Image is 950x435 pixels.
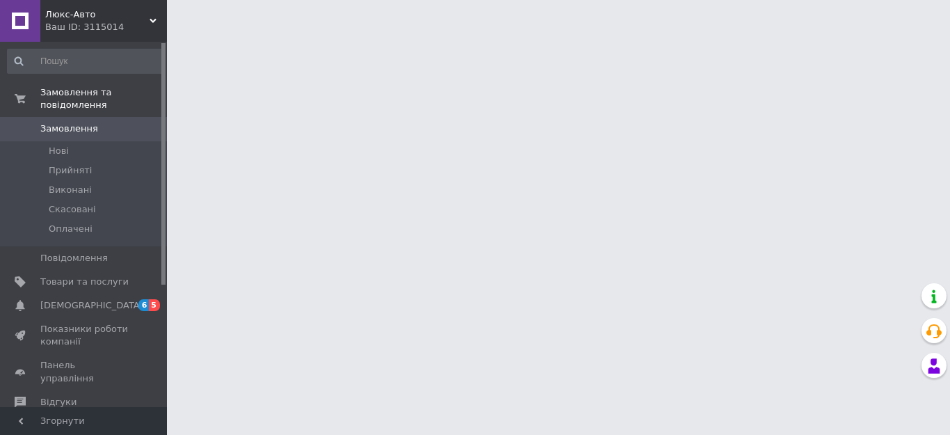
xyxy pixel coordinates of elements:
span: Панель управління [40,359,129,384]
span: Показники роботи компанії [40,323,129,348]
span: [DEMOGRAPHIC_DATA] [40,299,143,312]
span: 5 [149,299,160,311]
span: Товари та послуги [40,276,129,288]
span: Замовлення та повідомлення [40,86,167,111]
input: Пошук [7,49,164,74]
span: Скасовані [49,203,96,216]
span: Оплачені [49,223,92,235]
span: Повідомлення [40,252,108,264]
span: Замовлення [40,122,98,135]
span: Нові [49,145,69,157]
span: Прийняті [49,164,92,177]
div: Ваш ID: 3115014 [45,21,167,33]
span: Люкс-Авто [45,8,150,21]
span: Виконані [49,184,92,196]
span: 6 [138,299,150,311]
span: Відгуки [40,396,77,409]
